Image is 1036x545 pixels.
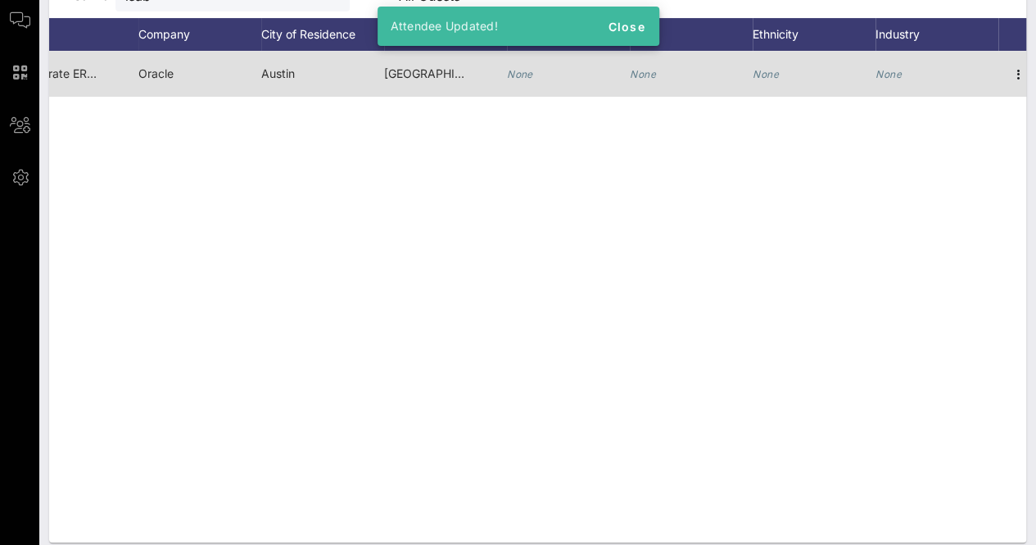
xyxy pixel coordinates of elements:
[138,66,174,80] span: Oracle
[16,18,138,51] div: Job
[607,20,646,34] span: Close
[16,66,150,80] span: Corporate ERP Strategist
[391,19,498,33] span: Attendee Updated!
[630,68,656,80] i: None
[753,18,875,51] div: Ethnicity
[875,18,998,51] div: Industry
[507,68,533,80] i: None
[261,66,295,80] span: Austin
[753,68,779,80] i: None
[138,18,261,51] div: Company
[261,18,384,51] div: City of Residence
[384,66,501,80] span: [GEOGRAPHIC_DATA]
[875,68,902,80] i: None
[600,11,653,41] button: Close
[630,18,753,51] div: Gen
